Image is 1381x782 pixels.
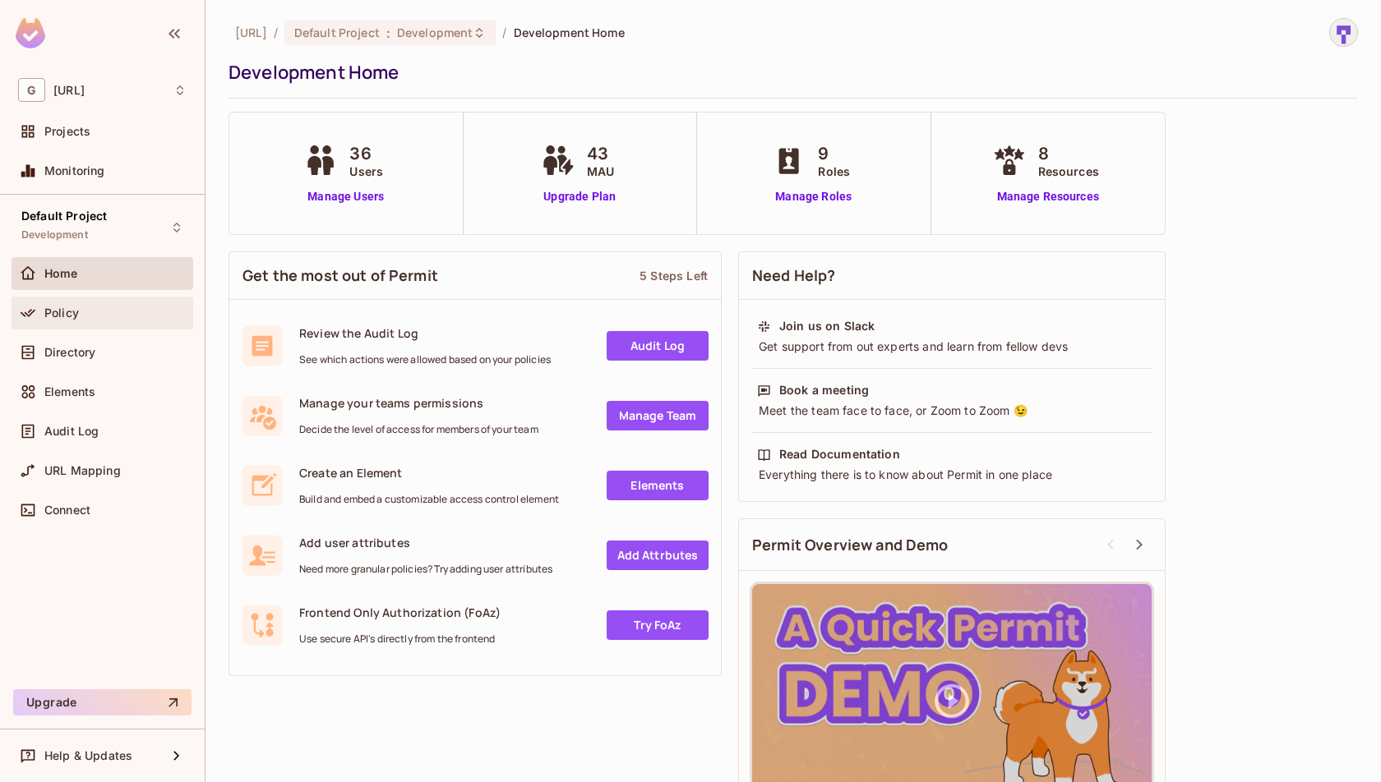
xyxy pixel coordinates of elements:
span: Add user attributes [299,535,552,550]
span: MAU [587,163,614,180]
li: / [502,25,506,40]
span: URL Mapping [44,464,121,477]
span: Need Help? [752,265,836,286]
span: Workspace: genworx.ai [53,84,85,97]
a: Try FoAz [607,610,709,640]
div: Development Home [229,60,1350,85]
span: 9 [818,141,850,166]
div: Join us on Slack [779,318,875,334]
span: Default Project [294,25,380,40]
span: See which actions were allowed based on your policies [299,353,551,366]
span: 36 [349,141,383,166]
span: Directory [44,346,95,359]
span: Development [397,25,473,40]
img: SReyMgAAAABJRU5ErkJggg== [16,18,45,48]
div: Meet the team face to face, or Zoom to Zoom 😉 [757,402,1147,419]
span: Use secure API's directly from the frontend [299,632,501,646]
span: Development [21,228,88,241]
span: Resources [1038,163,1099,180]
span: the active workspace [235,25,267,40]
div: Book a meeting [779,382,869,398]
span: Build and embed a customizable access control element [299,493,559,506]
span: Default Project [21,209,107,223]
button: Upgrade [13,689,192,715]
span: Users [349,163,383,180]
span: 8 [1038,141,1099,166]
a: Manage Roles [769,188,858,205]
span: Monitoring [44,164,105,177]
span: Get the most out of Permit [242,265,438,286]
span: Frontend Only Authorization (FoAz) [299,605,501,620]
a: Add Attrbutes [607,540,709,570]
span: Manage your teams permissions [299,395,538,411]
a: Elements [607,471,709,500]
span: : [386,26,391,39]
span: Projects [44,125,90,138]
a: Upgrade Plan [538,188,622,205]
div: 5 Steps Left [640,268,708,283]
span: Policy [44,306,79,320]
span: Roles [818,163,850,180]
div: Read Documentation [779,446,900,462]
span: Create an Element [299,465,559,481]
span: Audit Log [44,425,99,438]
span: Need more granular policies? Try adding user attributes [299,563,552,576]
a: Manage Resources [989,188,1107,205]
span: Elements [44,385,95,398]
a: Manage Users [300,188,391,205]
a: Manage Team [607,401,709,430]
span: 43 [587,141,614,166]
div: Get support from out experts and learn from fellow devs [757,338,1147,355]
span: Connect [44,504,90,517]
span: Help & Updates [44,749,132,762]
span: G [18,78,45,102]
span: Decide the level of access for members of your team [299,423,538,436]
span: Permit Overview and Demo [752,535,949,555]
span: Development Home [514,25,625,40]
a: Audit Log [607,331,709,361]
span: Review the Audit Log [299,325,551,341]
img: sharmila@genworx.ai [1330,19,1357,46]
li: / [274,25,278,40]
div: Everything there is to know about Permit in one place [757,467,1147,483]
span: Home [44,267,78,280]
